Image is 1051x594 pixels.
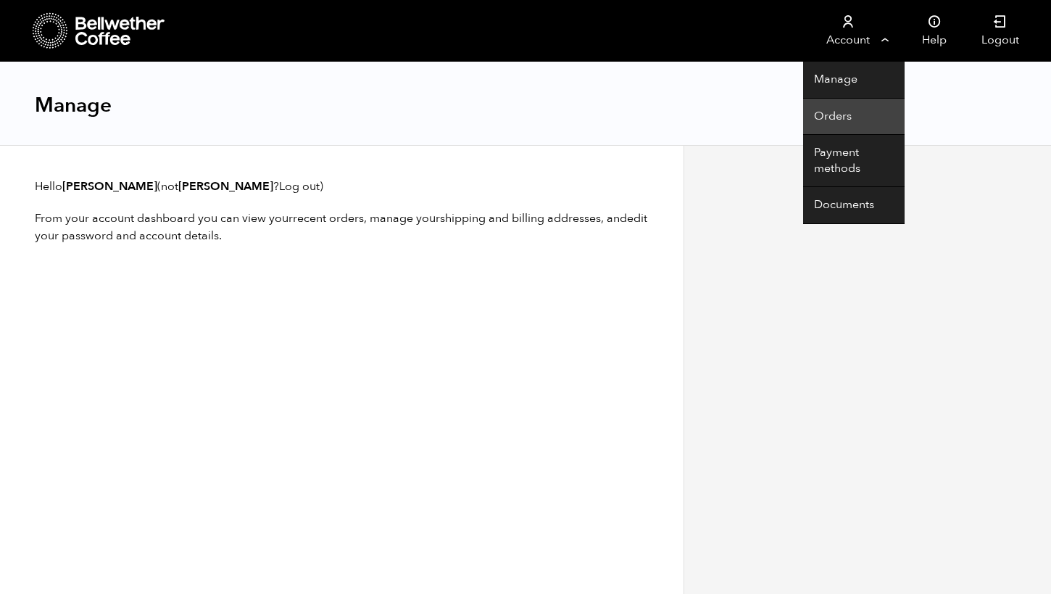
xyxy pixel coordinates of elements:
[803,99,905,136] a: Orders
[62,178,157,194] strong: [PERSON_NAME]
[35,210,649,244] p: From your account dashboard you can view your , manage your , and .
[803,135,905,187] a: Payment methods
[293,210,364,226] a: recent orders
[803,187,905,224] a: Documents
[440,210,601,226] a: shipping and billing addresses
[279,178,320,194] a: Log out
[35,178,649,195] p: Hello (not ? )
[178,178,273,194] strong: [PERSON_NAME]
[35,92,112,118] h1: Manage
[803,62,905,99] a: Manage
